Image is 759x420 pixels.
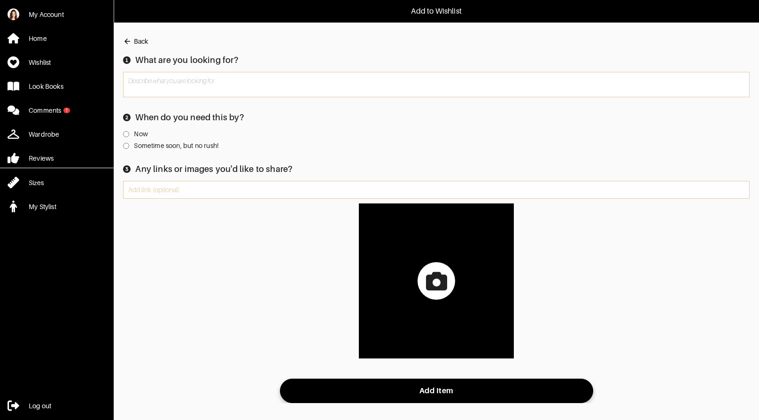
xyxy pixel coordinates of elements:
[29,154,54,163] div: Reviews
[29,202,56,211] div: My Stylist
[135,164,292,174] div: Any links or images you'd like to share?
[135,55,238,65] div: What are you looking for?
[134,129,148,139] div: Now
[29,401,51,411] div: Log out
[29,106,61,115] div: Comments
[280,379,593,403] button: Add Item
[8,8,19,20] img: 6qyb9WUdZjomKoBSeRaA8smM
[29,130,59,139] div: Wardrobe
[29,10,64,19] div: My Account
[123,32,148,51] button: Back
[134,141,218,150] div: Sometime soon, but no rush!
[123,181,750,199] input: Add link (optional)
[29,34,47,43] div: Home
[411,6,462,17] p: Add to Wishlist
[29,178,44,187] div: Sizes
[287,386,586,396] span: Add Item
[29,82,63,91] div: Look Books
[134,37,148,46] div: Back
[135,113,243,122] div: When do you need this by?
[65,108,68,113] div: 1
[29,58,51,67] div: Wishlist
